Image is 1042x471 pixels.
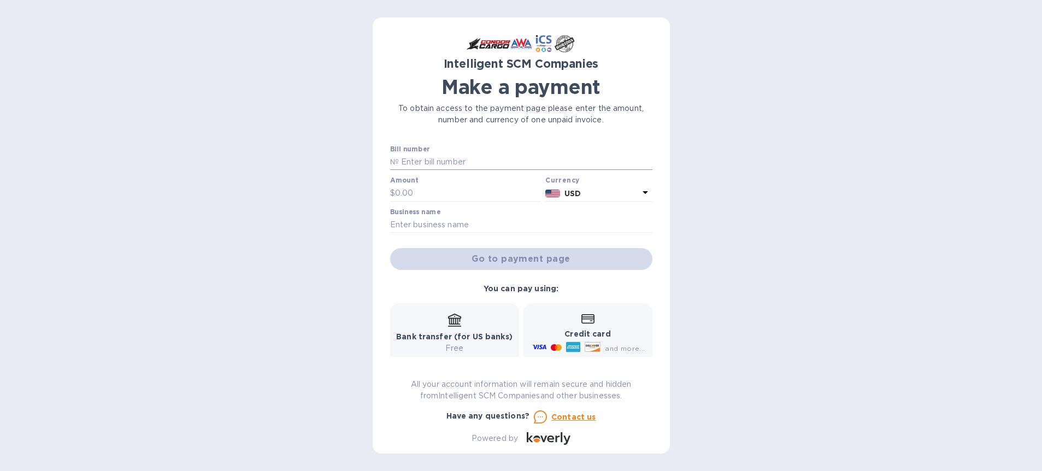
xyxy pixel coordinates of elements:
[390,156,399,168] p: №
[551,413,596,421] u: Contact us
[390,217,652,233] input: Enter business name
[444,57,599,70] b: Intelligent SCM Companies
[390,379,652,402] p: All your account information will remain secure and hidden from Intelligent SCM Companies and oth...
[545,190,560,197] img: USD
[545,176,579,184] b: Currency
[396,343,513,354] p: Free
[390,187,395,199] p: $
[390,209,440,215] label: Business name
[484,284,558,293] b: You can pay using:
[390,178,418,184] label: Amount
[390,146,429,152] label: Bill number
[472,433,518,444] p: Powered by
[396,332,513,341] b: Bank transfer (for US banks)
[446,411,530,420] b: Have any questions?
[605,344,645,352] span: and more...
[390,103,652,126] p: To obtain access to the payment page please enter the amount, number and currency of one unpaid i...
[564,189,581,198] b: USD
[395,185,541,202] input: 0.00
[390,75,652,98] h1: Make a payment
[399,154,652,170] input: Enter bill number
[564,329,610,338] b: Credit card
